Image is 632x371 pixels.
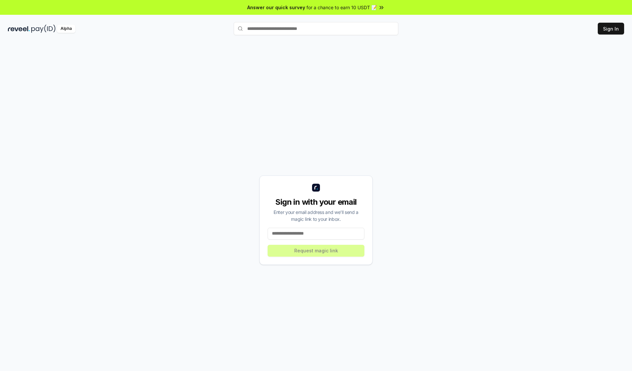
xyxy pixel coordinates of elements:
button: Sign In [598,23,624,35]
div: Enter your email address and we’ll send a magic link to your inbox. [268,209,364,222]
img: pay_id [31,25,56,33]
div: Alpha [57,25,75,33]
img: logo_small [312,184,320,192]
img: reveel_dark [8,25,30,33]
span: Answer our quick survey [247,4,305,11]
span: for a chance to earn 10 USDT 📝 [306,4,377,11]
div: Sign in with your email [268,197,364,207]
